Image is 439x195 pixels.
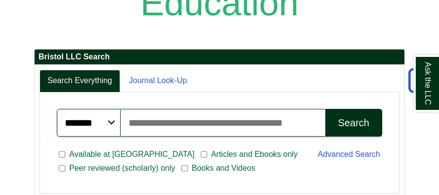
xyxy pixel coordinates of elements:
[338,117,369,129] div: Search
[405,74,437,87] a: Back to Top
[207,148,302,160] span: Articles and Ebooks only
[59,164,65,173] input: Peer reviewed (scholarly) only
[318,150,380,158] a: Advanced Search
[40,70,120,92] a: Search Everything
[181,164,188,173] input: Books and Videos
[201,150,207,159] input: Articles and Ebooks only
[188,162,260,174] span: Books and Videos
[35,49,404,65] h2: Bristol LLC Search
[59,150,65,159] input: Available at [GEOGRAPHIC_DATA]
[121,70,195,92] a: Journal Look-Up
[325,109,382,137] button: Search
[65,162,179,174] span: Peer reviewed (scholarly) only
[65,148,198,160] span: Available at [GEOGRAPHIC_DATA]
